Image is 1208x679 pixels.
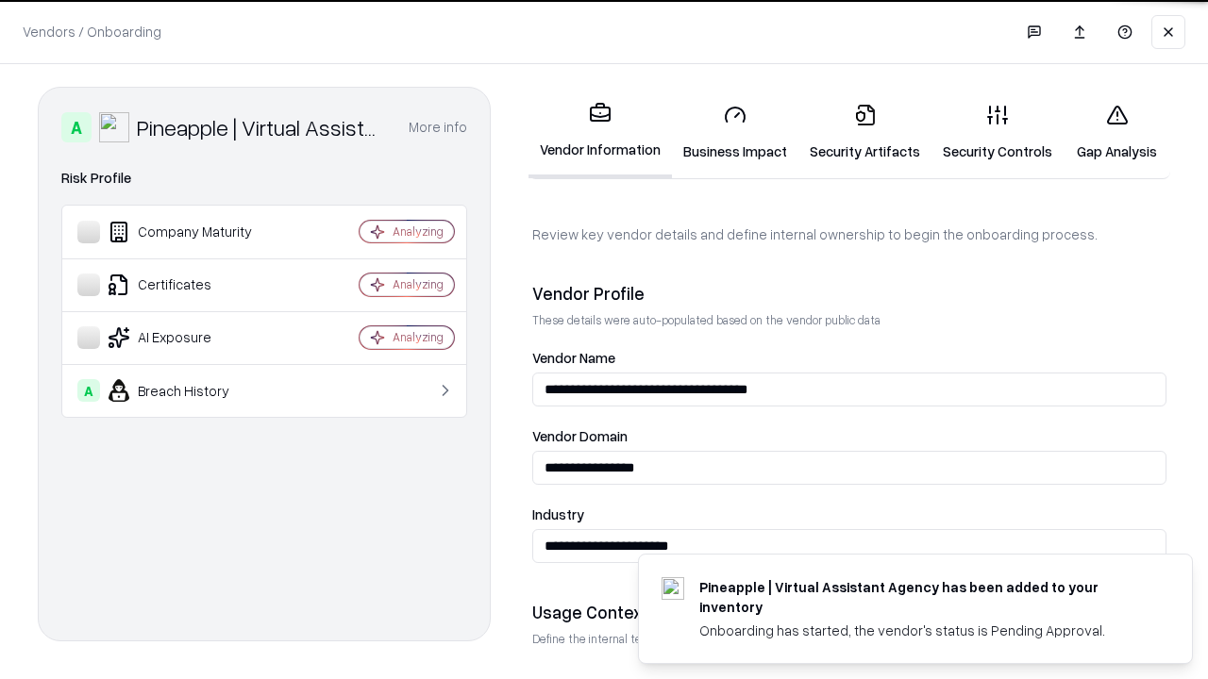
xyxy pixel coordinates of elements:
[532,631,1166,647] p: Define the internal team and reason for using this vendor. This helps assess business relevance a...
[61,167,467,190] div: Risk Profile
[532,601,1166,623] div: Usage Context
[137,112,386,142] div: Pineapple | Virtual Assistant Agency
[931,89,1064,176] a: Security Controls
[1064,89,1170,176] a: Gap Analysis
[61,112,92,142] div: A
[699,577,1147,617] div: Pineapple | Virtual Assistant Agency has been added to your inventory
[77,379,303,402] div: Breach History
[409,110,467,144] button: More info
[532,507,1166,522] label: Industry
[393,329,444,345] div: Analyzing
[393,276,444,292] div: Analyzing
[532,312,1166,328] p: These details were auto-populated based on the vendor public data
[699,621,1147,640] div: Onboarding has started, the vendor's status is Pending Approval.
[77,221,303,243] div: Company Maturity
[77,379,100,402] div: A
[532,429,1166,443] label: Vendor Domain
[77,326,303,349] div: AI Exposure
[23,22,161,41] p: Vendors / Onboarding
[77,273,303,296] div: Certificates
[672,89,798,176] a: Business Impact
[532,351,1166,365] label: Vendor Name
[532,282,1166,305] div: Vendor Profile
[662,577,684,600] img: trypineapple.com
[798,89,931,176] a: Security Artifacts
[532,224,1166,244] p: Review key vendor details and define internal ownership to begin the onboarding process.
[528,87,672,178] a: Vendor Information
[393,224,444,240] div: Analyzing
[99,112,129,142] img: Pineapple | Virtual Assistant Agency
